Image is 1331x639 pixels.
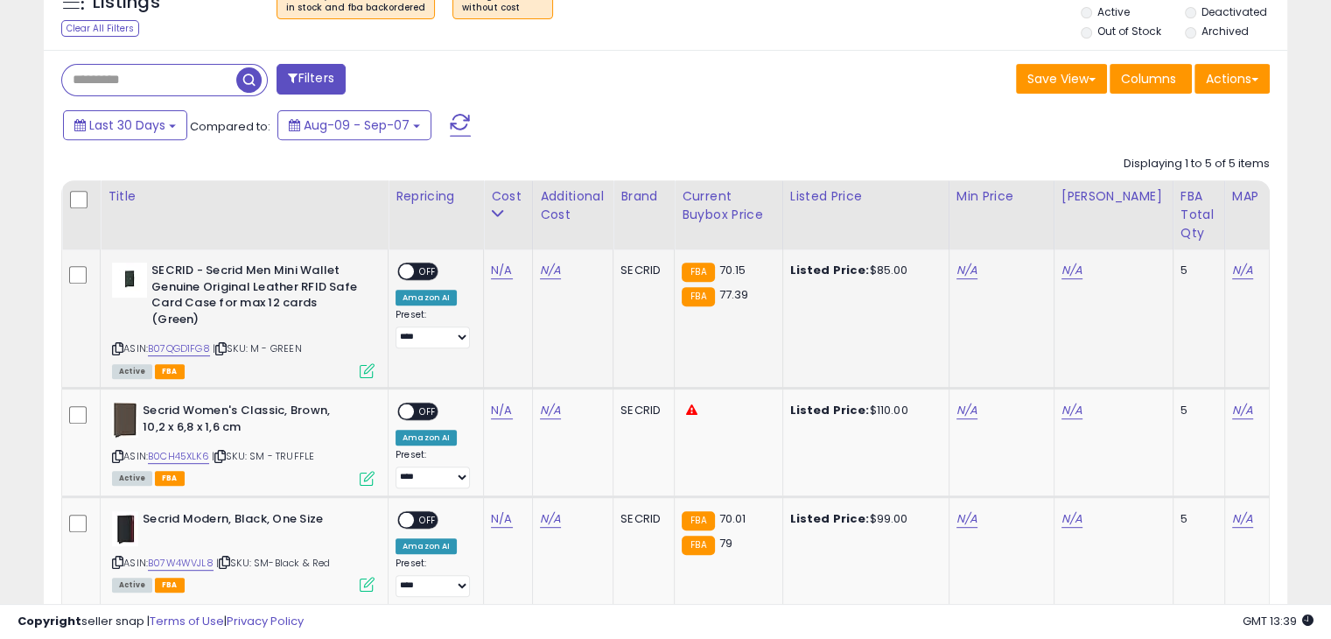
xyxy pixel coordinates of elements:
[620,511,661,527] div: SECRID
[414,404,442,419] span: OFF
[620,263,661,278] div: SECRID
[1124,156,1270,172] div: Displaying 1 to 5 of 5 items
[304,116,410,134] span: Aug-09 - Sep-07
[1232,510,1253,528] a: N/A
[143,403,355,439] b: Secrid Women's Classic, Brown, 10,2 x 6,8 x 1,6 cm
[396,187,476,206] div: Repricing
[1016,64,1107,94] button: Save View
[1180,403,1211,418] div: 5
[1201,4,1266,19] label: Deactivated
[216,556,331,570] span: | SKU: SM-Black & Red
[790,263,935,278] div: $85.00
[414,264,442,279] span: OFF
[112,263,375,376] div: ASIN:
[1121,70,1176,88] span: Columns
[719,510,746,527] span: 70.01
[63,110,187,140] button: Last 30 Days
[719,535,732,551] span: 79
[790,403,935,418] div: $110.00
[682,287,714,306] small: FBA
[682,263,714,282] small: FBA
[956,510,977,528] a: N/A
[1180,263,1211,278] div: 5
[112,403,375,484] div: ASIN:
[213,341,302,355] span: | SKU: M - GREEN
[1180,511,1211,527] div: 5
[108,187,381,206] div: Title
[1097,4,1130,19] label: Active
[277,110,431,140] button: Aug-09 - Sep-07
[1061,187,1166,206] div: [PERSON_NAME]
[148,449,209,464] a: B0CH45XLK6
[151,263,364,332] b: SECRID - Secrid Men Mini Wallet Genuine Original Leather RFID Safe Card Case for max 12 cards (Gr...
[112,403,138,438] img: 219RcaoizuL._SL40_.jpg
[540,510,561,528] a: N/A
[190,118,270,135] span: Compared to:
[790,402,870,418] b: Listed Price:
[956,402,977,419] a: N/A
[277,64,345,95] button: Filters
[682,536,714,555] small: FBA
[1194,64,1270,94] button: Actions
[719,262,746,278] span: 70.15
[620,187,667,206] div: Brand
[540,187,606,224] div: Additional Cost
[540,402,561,419] a: N/A
[790,187,942,206] div: Listed Price
[143,511,355,532] b: Secrid Modern, Black, One Size
[540,262,561,279] a: N/A
[396,449,470,488] div: Preset:
[956,187,1047,206] div: Min Price
[112,263,147,298] img: 21U-6NBq38L._SL40_.jpg
[155,578,185,593] span: FBA
[112,578,152,593] span: All listings currently available for purchase on Amazon
[1232,402,1253,419] a: N/A
[491,510,512,528] a: N/A
[112,511,375,591] div: ASIN:
[155,471,185,486] span: FBA
[89,116,165,134] span: Last 30 Days
[1232,262,1253,279] a: N/A
[462,2,543,14] div: without cost
[414,512,442,527] span: OFF
[396,309,470,348] div: Preset:
[1180,187,1217,242] div: FBA Total Qty
[212,449,314,463] span: | SKU: SM - TRUFFLE
[491,262,512,279] a: N/A
[1097,24,1161,39] label: Out of Stock
[790,511,935,527] div: $99.00
[396,538,457,554] div: Amazon AI
[227,613,304,629] a: Privacy Policy
[112,511,138,546] img: 31TC7lOu19L._SL40_.jpg
[396,290,457,305] div: Amazon AI
[1201,24,1248,39] label: Archived
[396,558,470,597] div: Preset:
[150,613,224,629] a: Terms of Use
[790,510,870,527] b: Listed Price:
[148,556,214,571] a: B07W4WVJL8
[491,402,512,419] a: N/A
[790,262,870,278] b: Listed Price:
[1232,187,1262,206] div: MAP
[956,262,977,279] a: N/A
[1243,613,1313,629] span: 2025-10-8 13:39 GMT
[18,614,304,630] div: seller snap | |
[1061,262,1082,279] a: N/A
[682,511,714,530] small: FBA
[620,403,661,418] div: SECRID
[61,20,139,37] div: Clear All Filters
[112,471,152,486] span: All listings currently available for purchase on Amazon
[155,364,185,379] span: FBA
[719,286,749,303] span: 77.39
[1061,402,1082,419] a: N/A
[18,613,81,629] strong: Copyright
[396,430,457,446] div: Amazon AI
[112,364,152,379] span: All listings currently available for purchase on Amazon
[148,341,210,356] a: B07QGD1FG8
[682,187,774,224] div: Current Buybox Price
[1061,510,1082,528] a: N/A
[286,2,425,14] div: in stock and fba backordered
[1110,64,1192,94] button: Columns
[491,187,525,206] div: Cost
